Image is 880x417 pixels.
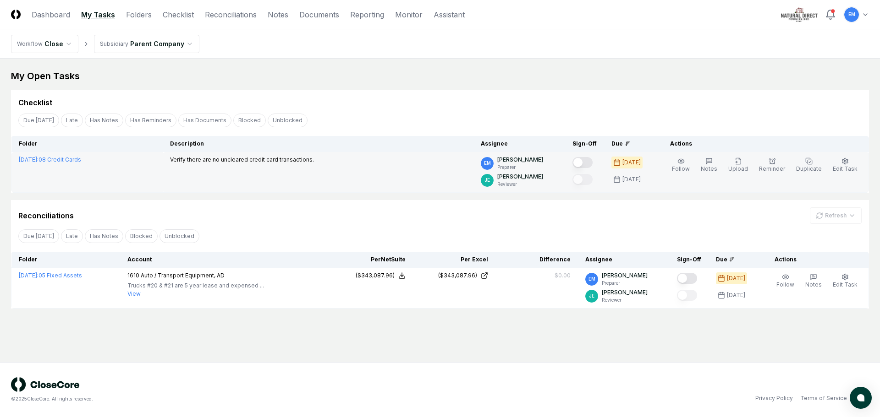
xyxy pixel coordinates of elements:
[701,165,717,172] span: Notes
[395,9,423,20] a: Monitor
[805,281,822,288] span: Notes
[127,272,139,279] span: 1610
[125,229,158,243] button: Blocked
[268,9,288,20] a: Notes
[170,156,314,164] p: Verify there are no uncleared credit card transactions.
[497,164,543,171] p: Preparer
[495,252,578,268] th: Difference
[19,156,38,163] span: [DATE] :
[11,136,163,152] th: Folder
[831,271,859,291] button: Edit Task
[578,252,670,268] th: Assignee
[11,377,80,392] img: logo
[18,114,59,127] button: Due Today
[588,276,595,282] span: EM
[85,114,123,127] button: Has Notes
[803,271,824,291] button: Notes
[11,70,869,82] div: My Open Tasks
[497,173,543,181] p: [PERSON_NAME]
[677,290,697,301] button: Mark complete
[602,297,648,303] p: Reviewer
[728,165,748,172] span: Upload
[833,165,858,172] span: Edit Task
[19,272,82,279] a: [DATE]:05 Fixed Assets
[670,252,709,268] th: Sign-Off
[757,156,787,175] button: Reminder
[268,114,308,127] button: Unblocked
[602,288,648,297] p: [PERSON_NAME]
[781,7,818,22] img: Natural Direct logo
[794,156,824,175] button: Duplicate
[672,165,690,172] span: Follow
[233,114,266,127] button: Blocked
[775,271,796,291] button: Follow
[18,229,59,243] button: Due Today
[19,156,81,163] a: [DATE]:08 Credit Cards
[727,274,745,282] div: [DATE]
[438,271,477,280] div: ($343,087.96)
[434,9,465,20] a: Assistant
[356,271,406,280] button: ($343,087.96)
[622,175,641,184] div: [DATE]
[85,229,123,243] button: Has Notes
[420,271,488,280] a: ($343,087.96)
[726,156,750,175] button: Upload
[589,292,594,299] span: JE
[81,9,115,20] a: My Tasks
[670,156,692,175] button: Follow
[330,252,413,268] th: Per NetSuite
[602,280,648,287] p: Preparer
[602,271,648,280] p: [PERSON_NAME]
[32,9,70,20] a: Dashboard
[484,177,490,184] span: JE
[126,9,152,20] a: Folders
[473,136,565,152] th: Assignee
[663,140,862,148] div: Actions
[127,290,141,298] button: View
[19,272,38,279] span: [DATE] :
[850,387,872,409] button: atlas-launcher
[677,273,697,284] button: Mark complete
[699,156,719,175] button: Notes
[127,282,264,290] p: Trucks #20 & #21 are 5 year lease and expensed ...
[413,252,495,268] th: Per Excel
[796,165,822,172] span: Duplicate
[831,156,859,175] button: Edit Task
[61,114,83,127] button: Late
[11,10,21,19] img: Logo
[565,136,604,152] th: Sign-Off
[11,252,120,268] th: Folder
[11,395,440,402] div: © 2025 CloseCore. All rights reserved.
[800,394,847,402] a: Terms of Service
[18,210,74,221] div: Reconciliations
[767,255,862,264] div: Actions
[843,6,860,23] button: EM
[555,271,571,280] div: $0.00
[497,181,543,188] p: Reviewer
[159,229,199,243] button: Unblocked
[356,271,395,280] div: ($343,087.96)
[350,9,384,20] a: Reporting
[178,114,231,127] button: Has Documents
[755,394,793,402] a: Privacy Policy
[497,156,543,164] p: [PERSON_NAME]
[61,229,83,243] button: Late
[141,272,225,279] span: Auto / Transport Equipment, AD
[611,140,648,148] div: Due
[205,9,257,20] a: Reconciliations
[11,35,199,53] nav: breadcrumb
[17,40,43,48] div: Workflow
[776,281,794,288] span: Follow
[127,255,323,264] div: Account
[848,11,855,18] span: EM
[572,157,593,168] button: Mark complete
[163,9,194,20] a: Checklist
[759,165,785,172] span: Reminder
[100,40,128,48] div: Subsidiary
[572,174,593,185] button: Mark complete
[299,9,339,20] a: Documents
[727,291,745,299] div: [DATE]
[833,281,858,288] span: Edit Task
[18,97,52,108] div: Checklist
[716,255,753,264] div: Due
